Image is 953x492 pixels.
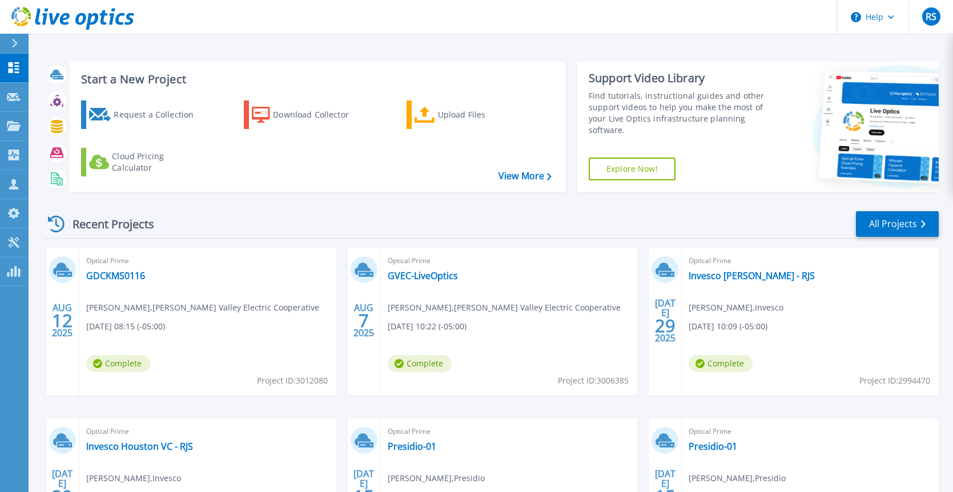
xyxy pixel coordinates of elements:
a: View More [498,171,552,182]
span: 7 [359,316,369,325]
a: Presidio-01 [388,441,436,452]
span: [PERSON_NAME] , Presidio [388,472,485,485]
span: Project ID: 3006385 [558,374,629,387]
h3: Start a New Project [81,73,551,86]
a: Request a Collection [81,100,208,129]
a: All Projects [856,211,939,237]
span: Optical Prime [388,255,631,267]
span: 29 [655,321,675,330]
div: Find tutorials, instructional guides and other support videos to help you make the most of your L... [589,90,771,136]
a: GVEC-LiveOptics [388,270,458,281]
a: Explore Now! [589,158,675,180]
div: Support Video Library [589,71,771,86]
span: Complete [86,355,150,372]
a: Upload Files [407,100,534,129]
span: [PERSON_NAME] , Presidio [689,472,786,485]
div: Upload Files [438,103,529,126]
span: [DATE] 08:15 (-05:00) [86,320,165,333]
span: 12 [52,316,73,325]
span: Optical Prime [86,425,329,438]
span: Project ID: 2994470 [859,374,930,387]
a: Invesco Houston VC - RJS [86,441,193,452]
a: Cloud Pricing Calculator [81,148,208,176]
span: Project ID: 3012080 [257,374,328,387]
span: [DATE] 10:09 (-05:00) [689,320,767,333]
a: Download Collector [244,100,371,129]
a: Presidio-01 [689,441,737,452]
div: AUG 2025 [353,300,375,341]
span: RS [926,12,936,21]
a: Invesco [PERSON_NAME] - RJS [689,270,815,281]
span: Optical Prime [689,255,932,267]
div: [DATE] 2025 [654,300,676,341]
a: GDCKMS0116 [86,270,145,281]
span: [PERSON_NAME] , Invesco [86,472,181,485]
div: Recent Projects [44,210,170,238]
div: Cloud Pricing Calculator [112,151,203,174]
span: [PERSON_NAME] , [PERSON_NAME] Valley Electric Cooperative [86,301,319,314]
span: [PERSON_NAME] , Invesco [689,301,783,314]
span: [DATE] 10:22 (-05:00) [388,320,467,333]
div: Download Collector [273,103,364,126]
span: Optical Prime [388,425,631,438]
span: [PERSON_NAME] , [PERSON_NAME] Valley Electric Cooperative [388,301,621,314]
span: Optical Prime [689,425,932,438]
span: Complete [388,355,452,372]
div: Request a Collection [114,103,205,126]
span: Complete [689,355,753,372]
span: Optical Prime [86,255,329,267]
div: AUG 2025 [51,300,73,341]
